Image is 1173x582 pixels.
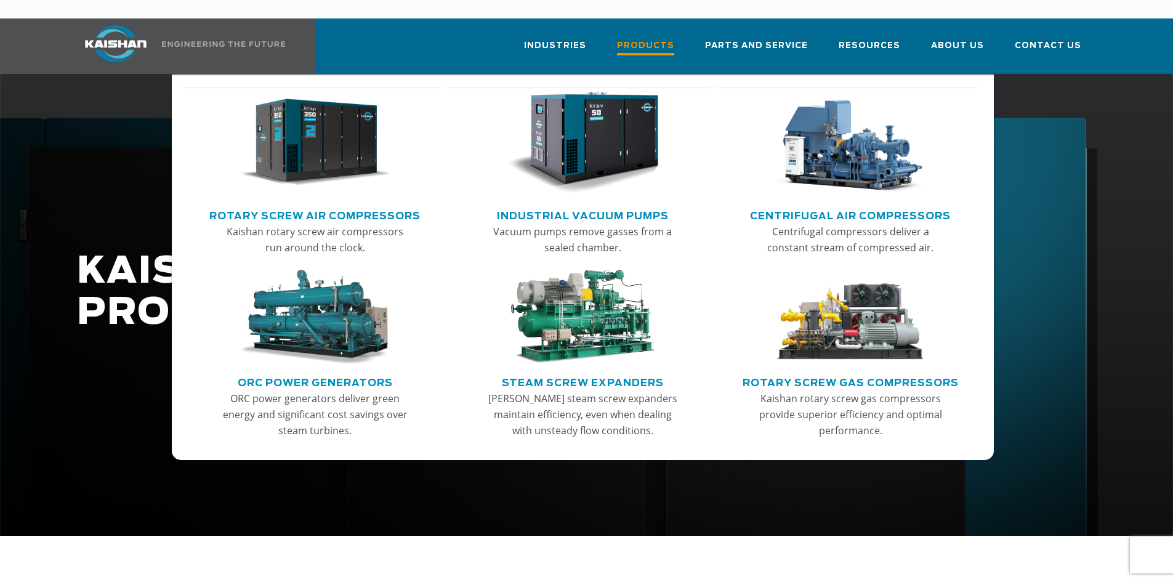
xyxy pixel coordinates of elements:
img: Engineering the future [162,41,285,47]
img: thumb-Industrial-Vacuum-Pumps [507,92,658,194]
a: Steam Screw Expanders [502,372,664,390]
span: Contact Us [1015,39,1081,53]
a: ORC Power Generators [238,372,393,390]
img: thumb-Steam-Screw-Expanders [507,270,658,365]
a: Rotary Screw Gas Compressors [743,372,959,390]
img: thumb-Centrifugal-Air-Compressors [775,92,926,194]
img: thumb-Rotary-Screw-Gas-Compressors [775,270,926,365]
a: Industrial Vacuum Pumps [497,205,669,224]
a: Rotary Screw Air Compressors [209,205,421,224]
span: Industries [524,39,586,53]
p: Kaishan rotary screw air compressors run around the clock. [219,224,411,256]
a: About Us [931,30,984,71]
a: Products [617,30,674,74]
span: Resources [839,39,900,53]
span: Products [617,39,674,55]
span: About Us [931,39,984,53]
a: Centrifugal Air Compressors [750,205,951,224]
p: Centrifugal compressors deliver a constant stream of compressed air. [754,224,946,256]
img: thumb-ORC-Power-Generators [239,270,390,365]
a: Contact Us [1015,30,1081,71]
a: Kaishan USA [70,18,288,74]
img: thumb-Rotary-Screw-Air-Compressors [239,92,390,194]
p: Kaishan rotary screw gas compressors provide superior efficiency and optimal performance. [754,390,946,439]
a: Parts and Service [705,30,808,71]
p: [PERSON_NAME] steam screw expanders maintain efficiency, even when dealing with unsteady flow con... [486,390,679,439]
p: Vacuum pumps remove gasses from a sealed chamber. [486,224,679,256]
h1: KAISHAN PRODUCTS [77,251,924,334]
span: Parts and Service [705,39,808,53]
a: Resources [839,30,900,71]
img: kaishan logo [70,25,162,62]
a: Industries [524,30,586,71]
p: ORC power generators deliver green energy and significant cost savings over steam turbines. [219,390,411,439]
